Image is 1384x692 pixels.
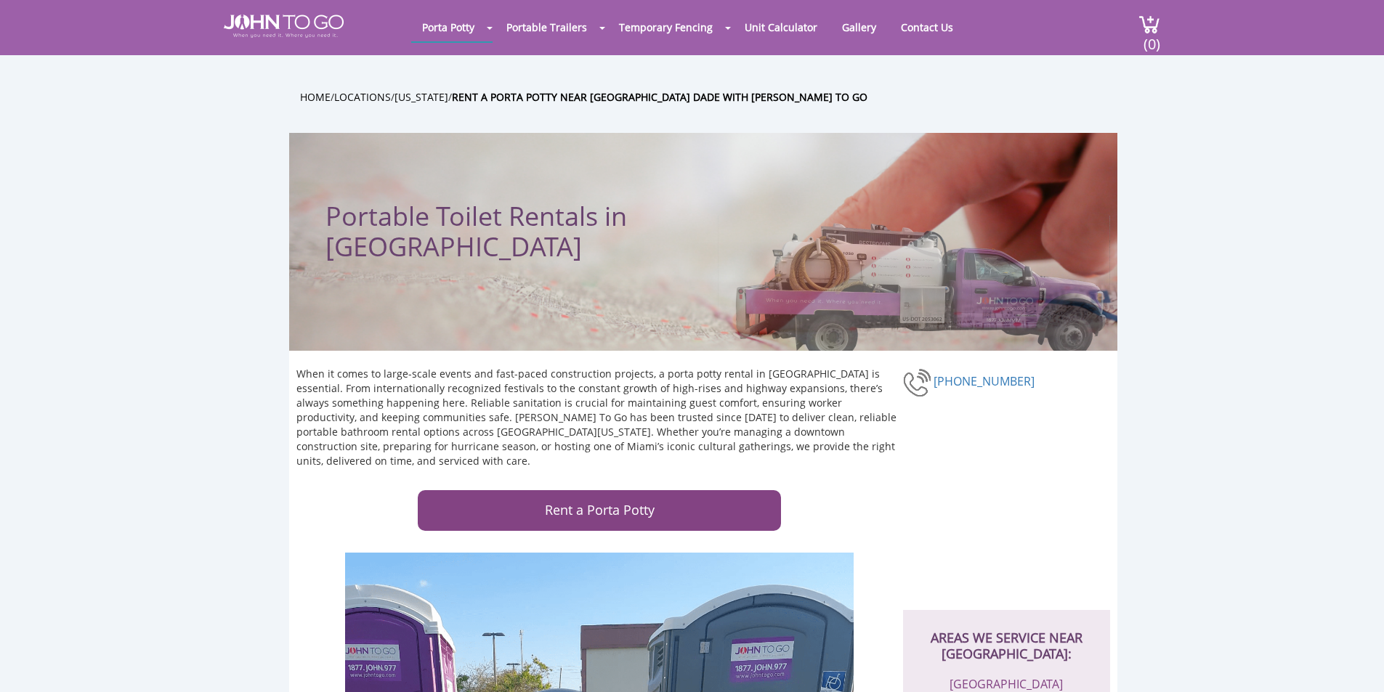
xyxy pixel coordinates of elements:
[394,90,448,104] a: [US_STATE]
[1138,15,1160,34] img: cart a
[918,610,1096,662] h2: AREAS WE SERVICE NEAR [GEOGRAPHIC_DATA]:
[734,13,828,41] a: Unit Calculator
[325,201,794,262] span: Portable Toilet Rentals in [GEOGRAPHIC_DATA]
[831,13,887,41] a: Gallery
[418,490,781,531] a: Rent a Porta Potty
[934,373,1035,389] a: [PHONE_NUMBER]
[296,367,883,410] span: When it comes to large-scale events and fast-paced construction projects, a porta potty rental in...
[452,90,867,104] a: Rent a Porta Potty Near [GEOGRAPHIC_DATA] Dade With [PERSON_NAME] To Go
[950,676,1063,692] a: [GEOGRAPHIC_DATA]
[903,367,934,399] img: phone-number
[608,13,724,41] a: Temporary Fencing
[224,15,344,38] img: JOHN to go
[411,13,485,41] a: Porta Potty
[1143,23,1160,54] span: (0)
[1326,634,1384,692] button: Live Chat
[296,396,897,439] span: Reliable sanitation is crucial for maintaining guest comfort, ensuring worker productivity, and k...
[296,425,895,468] span: Whether you’re managing a downtown construction site, preparing for hurricane season, or hosting ...
[495,13,598,41] a: Portable Trailers
[334,90,391,104] a: Locations
[718,216,1110,351] img: Truck
[890,13,964,41] a: Contact Us
[300,89,1128,105] ul: / / /
[300,90,331,104] a: Home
